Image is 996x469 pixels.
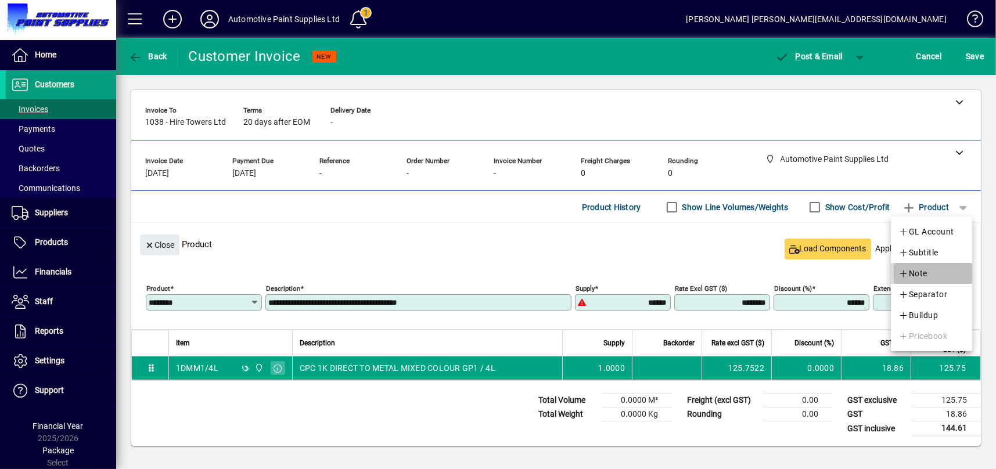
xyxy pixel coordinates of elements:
[898,329,947,343] span: Pricebook
[891,242,972,263] button: Subtitle
[898,308,938,322] span: Buildup
[898,266,927,280] span: Note
[898,287,947,301] span: Separator
[891,326,972,347] button: Pricebook
[891,263,972,284] button: Note
[891,221,972,242] button: GL Account
[891,305,972,326] button: Buildup
[898,225,954,239] span: GL Account
[898,246,939,259] span: Subtitle
[891,284,972,305] button: Separator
